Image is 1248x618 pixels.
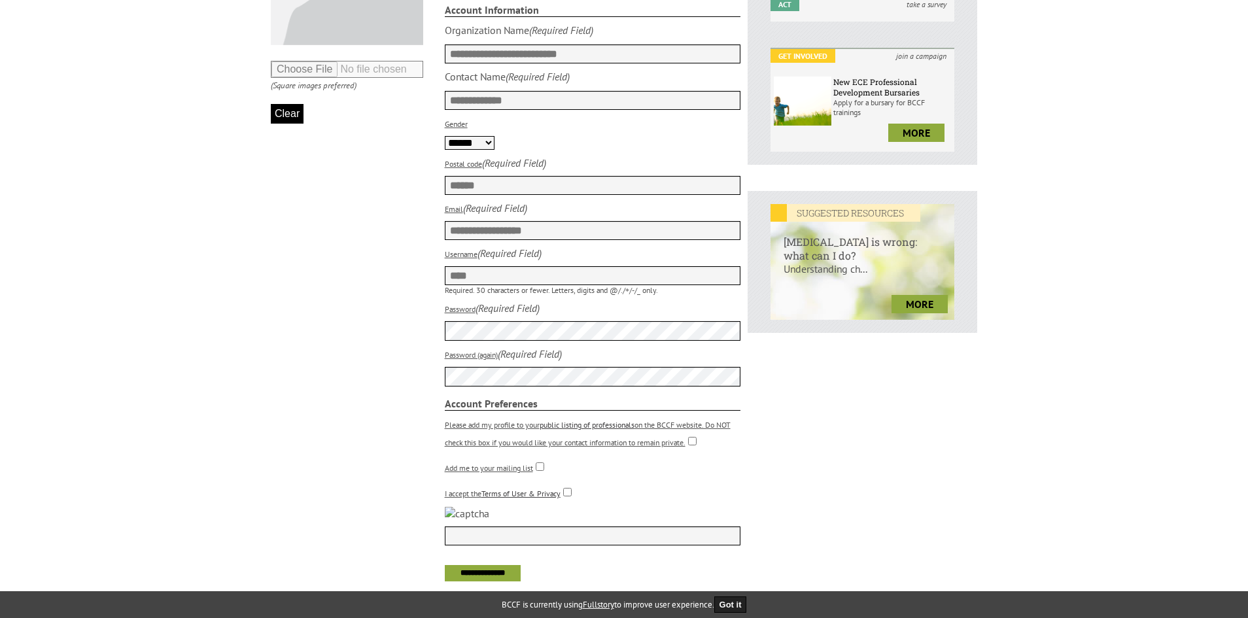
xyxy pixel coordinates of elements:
[888,49,954,63] i: join a campaign
[271,80,356,91] i: (Square images preferred)
[445,489,561,498] label: I accept the
[445,420,731,447] label: Please add my profile to your on the BCCF website. Do NOT check this box if you would like your c...
[714,596,747,613] button: Got it
[476,301,540,315] i: (Required Field)
[833,77,951,97] h6: New ECE Professional Development Bursaries
[529,24,593,37] i: (Required Field)
[271,104,303,124] button: Clear
[445,3,741,17] strong: Account Information
[445,119,468,129] label: Gender
[445,70,506,83] div: Contact Name
[445,159,482,169] label: Postal code
[445,463,533,473] label: Add me to your mailing list
[506,70,570,83] i: (Required Field)
[482,156,546,169] i: (Required Field)
[833,97,951,117] p: Apply for a bursary for BCCF trainings
[477,247,542,260] i: (Required Field)
[445,285,741,295] p: Required. 30 characters or fewer. Letters, digits and @/./+/-/_ only.
[445,24,529,37] div: Organization Name
[771,204,920,222] em: SUGGESTED RESOURCES
[540,420,634,430] a: public listing of professionals
[771,49,835,63] em: Get Involved
[498,347,562,360] i: (Required Field)
[583,599,614,610] a: Fullstory
[445,397,741,411] strong: Account Preferences
[445,249,477,259] label: Username
[481,489,561,498] a: Terms of User & Privacy
[463,201,527,215] i: (Required Field)
[445,507,489,520] img: captcha
[445,350,498,360] label: Password (again)
[445,304,476,314] label: Password
[888,124,945,142] a: more
[892,295,948,313] a: more
[445,204,463,214] label: Email
[771,222,954,262] h6: [MEDICAL_DATA] is wrong: what can I do?
[771,262,954,288] p: Understanding ch...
